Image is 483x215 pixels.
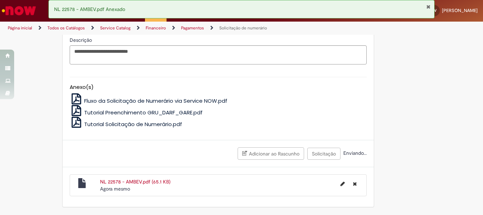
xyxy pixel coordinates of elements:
[1,4,37,18] img: ServiceNow
[84,97,227,104] span: Fluxo da Solicitação de Numerário via Service NOW.pdf
[84,109,203,116] span: Tutorial Preenchimento GRU_DARF_GARE.pdf
[54,6,125,12] span: NL 22578 - AMBEV.pdf Anexado
[349,178,361,189] button: Excluir NL 22578 - AMBEV.pdf
[100,179,170,185] a: NL 22578 - AMBEV.pdf (65.1 KB)
[8,25,32,31] a: Página inicial
[426,4,431,10] button: Fechar Notificação
[336,178,349,189] button: Editar nome de arquivo NL 22578 - AMBEV.pdf
[84,120,182,128] span: Tutorial Solicitação de Numerário.pdf
[70,97,228,104] a: Fluxo da Solicitação de Numerário via Service NOW.pdf
[70,45,367,64] textarea: Descrição
[5,22,317,35] ul: Trilhas de página
[70,84,367,90] h5: Anexo(s)
[442,7,478,13] span: [PERSON_NAME]
[70,109,203,116] a: Tutorial Preenchimento GRU_DARF_GARE.pdf
[70,120,182,128] a: Tutorial Solicitação de Numerário.pdf
[342,150,367,156] span: Enviando...
[100,186,130,192] time: 28/08/2025 11:16:54
[100,186,130,192] span: Agora mesmo
[47,25,85,31] a: Todos os Catálogos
